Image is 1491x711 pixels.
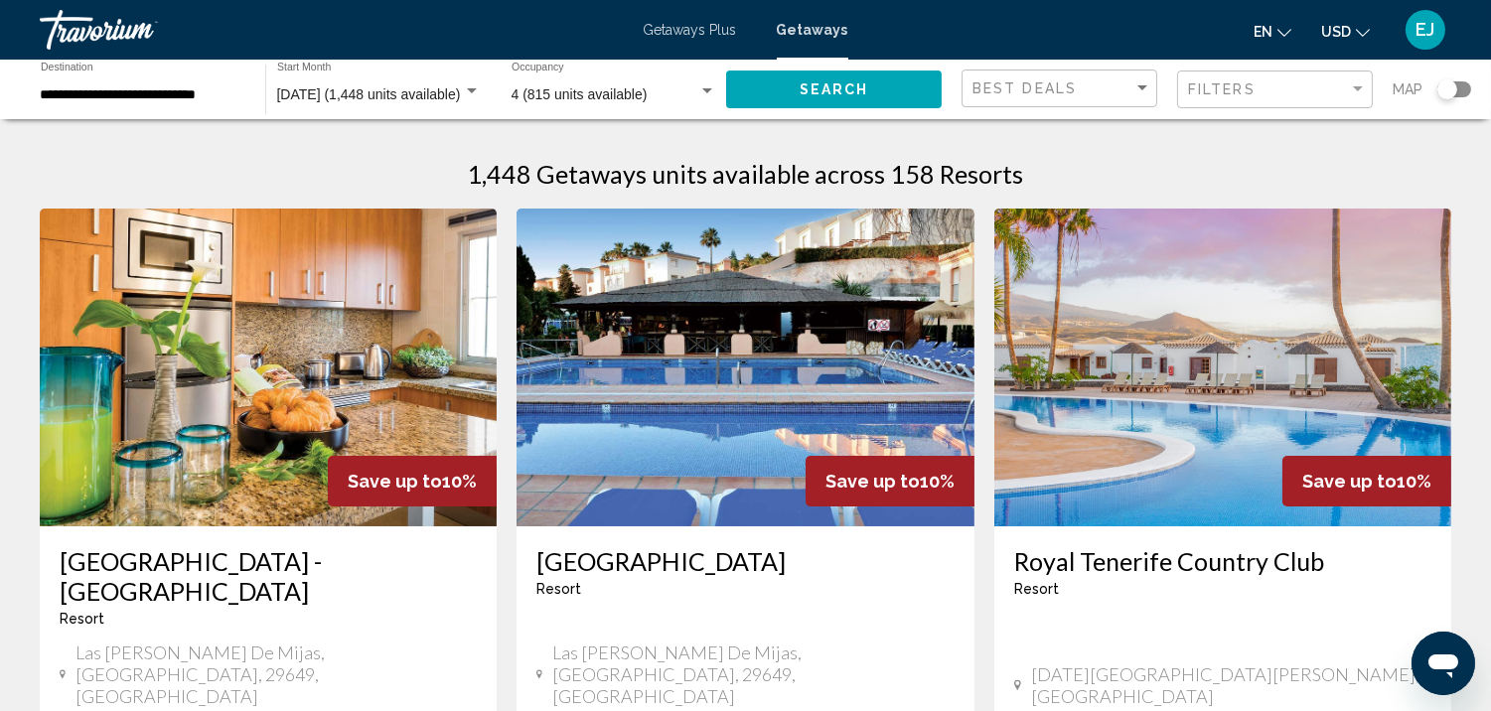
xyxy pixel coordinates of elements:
span: en [1254,24,1272,40]
img: ii_mpk1.jpg [517,209,973,526]
span: Las [PERSON_NAME] de Mijas, [GEOGRAPHIC_DATA], 29649, [GEOGRAPHIC_DATA] [75,641,477,707]
span: Save up to [348,471,442,492]
h1: 1,448 Getaways units available across 158 Resorts [468,159,1024,189]
button: Filter [1177,70,1373,110]
a: Royal Tenerife Country Club [1014,546,1431,576]
span: Map [1393,75,1422,103]
span: Search [800,82,869,98]
div: 10% [1282,456,1451,506]
span: Filters [1188,81,1256,97]
span: EJ [1416,20,1435,40]
button: User Menu [1400,9,1451,51]
span: Las [PERSON_NAME] de Mijas, [GEOGRAPHIC_DATA], 29649, [GEOGRAPHIC_DATA] [552,641,954,707]
img: ii_mde1.jpg [40,209,497,526]
img: 3061E01X.jpg [994,209,1451,526]
span: [DATE][GEOGRAPHIC_DATA][PERSON_NAME], [GEOGRAPHIC_DATA] [1031,663,1431,707]
span: Save up to [825,471,920,492]
span: Best Deals [972,80,1077,96]
span: Resort [60,611,104,627]
a: Getaways [777,22,848,38]
a: Getaways Plus [644,22,737,38]
mat-select: Sort by [972,80,1151,97]
a: Travorium [40,10,624,50]
button: Search [726,71,942,107]
button: Change currency [1321,17,1370,46]
span: Resort [1014,581,1059,597]
button: Change language [1254,17,1291,46]
span: [DATE] (1,448 units available) [277,86,461,102]
span: Save up to [1302,471,1397,492]
a: [GEOGRAPHIC_DATA] [536,546,954,576]
iframe: Button to launch messaging window [1412,632,1475,695]
div: 10% [806,456,974,506]
span: Resort [536,581,581,597]
div: 10% [328,456,497,506]
span: USD [1321,24,1351,40]
span: 4 (815 units available) [512,86,648,102]
a: [GEOGRAPHIC_DATA] - [GEOGRAPHIC_DATA] [60,546,477,606]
